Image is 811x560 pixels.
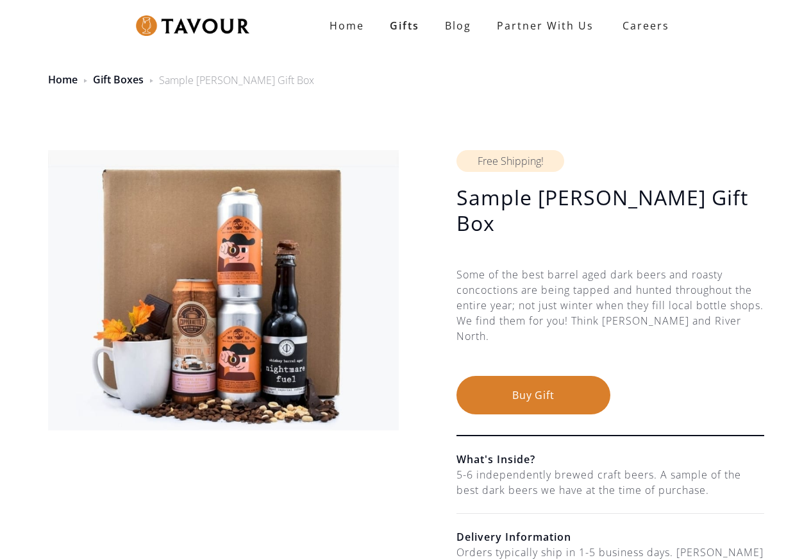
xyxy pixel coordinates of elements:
strong: Careers [623,13,669,38]
h1: Sample [PERSON_NAME] Gift Box [456,185,764,236]
a: Gifts [377,13,432,38]
div: Some of the best barrel aged dark beers and roasty concoctions are being tapped and hunted throug... [456,267,764,376]
a: Home [317,13,377,38]
a: Blog [432,13,484,38]
a: partner with us [484,13,606,38]
a: Gift Boxes [93,72,144,87]
a: Careers [606,8,679,44]
h6: Delivery Information [456,529,764,545]
strong: Home [330,19,364,33]
div: Free Shipping! [456,150,564,172]
button: Buy Gift [456,376,610,414]
div: 5-6 independently brewed craft beers. A sample of the best dark beers we have at the time of purc... [456,467,764,498]
h6: What's Inside? [456,452,764,467]
a: Home [48,72,78,87]
div: Sample [PERSON_NAME] Gift Box [159,72,314,88]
